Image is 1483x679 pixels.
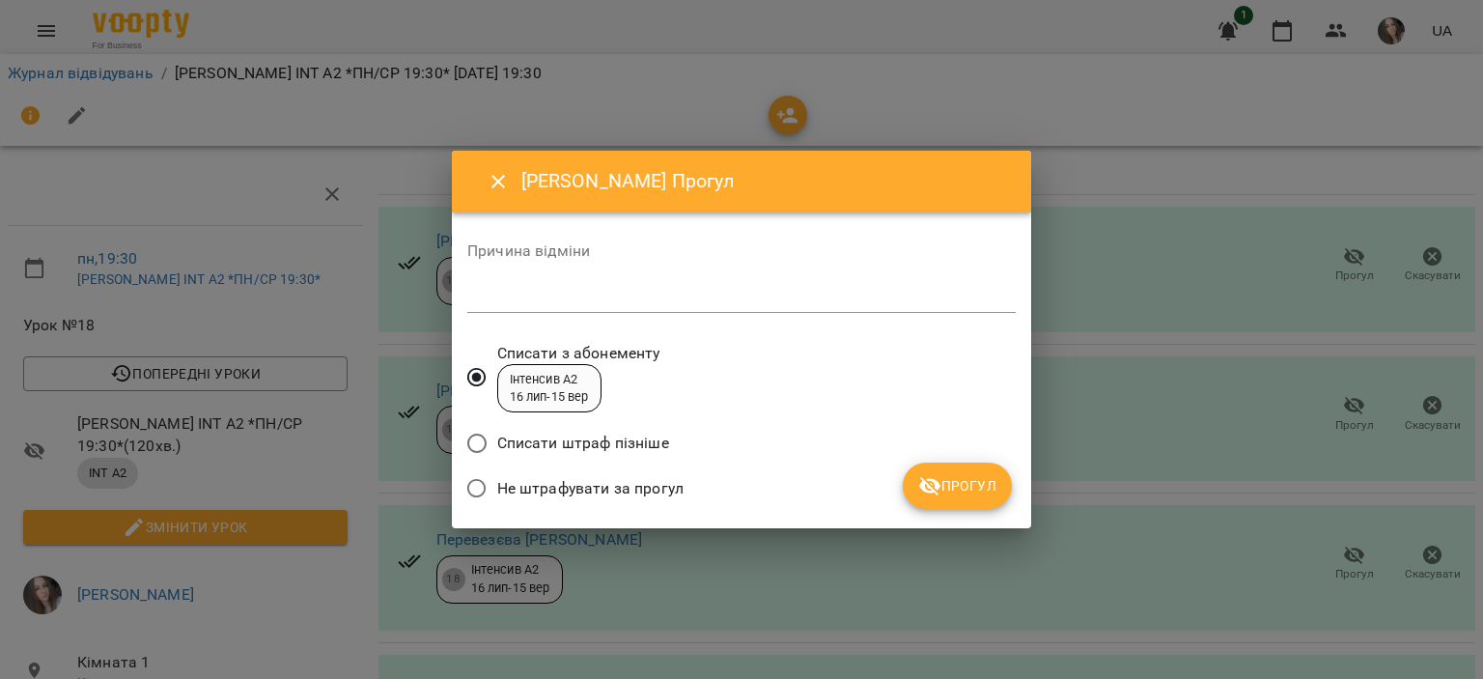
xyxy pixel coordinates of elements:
h6: [PERSON_NAME] Прогул [521,166,1008,196]
span: Списати штраф пізніше [497,432,669,455]
span: Прогул [918,474,996,497]
button: Прогул [903,463,1012,509]
span: Не штрафувати за прогул [497,477,684,500]
label: Причина відміни [467,243,1016,259]
button: Close [475,158,521,205]
div: Інтенсив А2 16 лип - 15 вер [510,371,589,407]
span: Списати з абонементу [497,342,660,365]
